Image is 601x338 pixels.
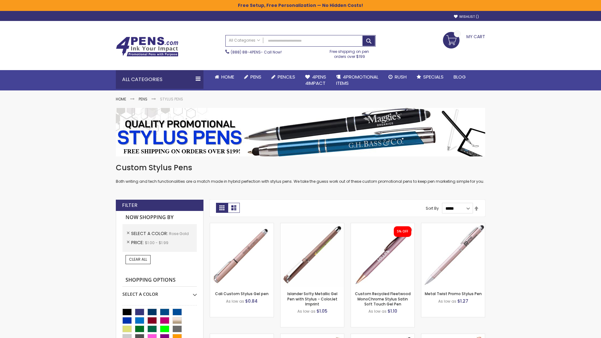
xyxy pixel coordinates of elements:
[397,229,408,234] div: 5% OFF
[383,70,412,84] a: Rush
[116,70,203,89] div: All Categories
[421,223,485,228] a: Metal Twist Promo Stylus Pen-Rose gold
[210,223,274,287] img: Cali Custom Stylus Gel pen-Rose Gold
[351,223,414,228] a: Custom Recycled Fleetwood MonoChrome Stylus Satin Soft Touch Gel Pen-Rose Gold
[457,298,468,304] span: $1.27
[425,291,482,296] a: Metal Twist Promo Stylus Pen
[355,291,411,306] a: Custom Recycled Fleetwood MonoChrome Stylus Satin Soft Touch Gel Pen
[287,291,337,306] a: Islander Softy Metallic Gel Pen with Stylus - ColorJet Imprint
[449,70,471,84] a: Blog
[454,14,479,19] a: Wishlist
[122,211,197,224] strong: Now Shopping by
[239,70,266,84] a: Pens
[245,298,258,304] span: $0.84
[231,49,261,55] a: (888) 88-4PENS
[116,163,485,184] div: Both writing and tech functionalities are a match made in hybrid perfection with stylus pens. We ...
[395,74,407,80] span: Rush
[297,309,316,314] span: As low as
[454,74,466,80] span: Blog
[221,74,234,80] span: Home
[215,291,269,296] a: Cali Custom Stylus Gel pen
[229,38,260,43] span: All Categories
[210,223,274,228] a: Cali Custom Stylus Gel pen-Rose Gold
[122,287,197,297] div: Select A Color
[278,74,295,80] span: Pencils
[388,308,397,314] span: $1.10
[131,239,145,246] span: Price
[116,108,485,156] img: Stylus Pens
[122,274,197,287] strong: Shopping Options
[421,223,485,287] img: Metal Twist Promo Stylus Pen-Rose gold
[122,202,137,209] strong: Filter
[316,308,327,314] span: $1.05
[216,203,228,213] strong: Grid
[169,231,189,236] span: Rose Gold
[116,37,178,57] img: 4Pens Custom Pens and Promotional Products
[368,309,387,314] span: As low as
[351,223,414,287] img: Custom Recycled Fleetwood MonoChrome Stylus Satin Soft Touch Gel Pen-Rose Gold
[423,74,444,80] span: Specials
[116,96,126,102] a: Home
[305,74,326,86] span: 4Pens 4impact
[426,206,439,211] label: Sort By
[129,257,147,262] span: Clear All
[139,96,147,102] a: Pens
[280,223,344,228] a: Islander Softy Metallic Gel Pen with Stylus - ColorJet Imprint-Rose Gold
[250,74,261,80] span: Pens
[126,255,151,264] a: Clear All
[160,96,183,102] strong: Stylus Pens
[323,47,376,59] div: Free shipping on pen orders over $199
[226,35,263,46] a: All Categories
[336,74,378,86] span: 4PROMOTIONAL ITEMS
[438,299,456,304] span: As low as
[280,223,344,287] img: Islander Softy Metallic Gel Pen with Stylus - ColorJet Imprint-Rose Gold
[145,240,168,245] span: $1.00 - $1.99
[226,299,244,304] span: As low as
[231,49,282,55] span: - Call Now!
[131,230,169,237] span: Select A Color
[331,70,383,90] a: 4PROMOTIONALITEMS
[116,163,485,173] h1: Custom Stylus Pens
[412,70,449,84] a: Specials
[300,70,331,90] a: 4Pens4impact
[210,70,239,84] a: Home
[266,70,300,84] a: Pencils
